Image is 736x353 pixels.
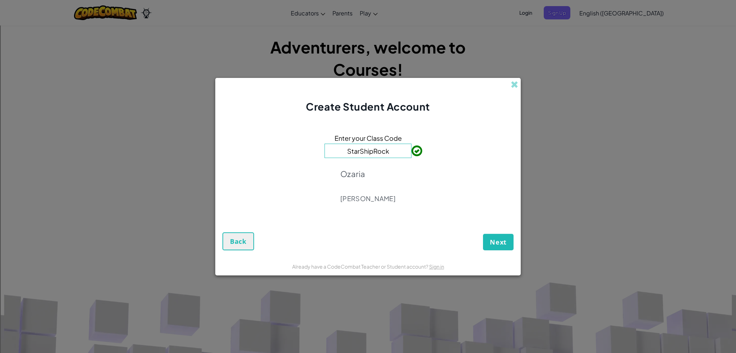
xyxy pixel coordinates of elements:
[483,234,514,250] button: Next
[222,232,254,250] button: Back
[230,237,247,246] span: Back
[429,263,444,270] a: Sign in
[335,133,402,143] span: Enter your Class Code
[292,263,429,270] span: Already have a CodeCombat Teacher or Student account?
[340,169,396,179] p: Ozaria
[490,238,507,246] span: Next
[340,194,396,203] p: [PERSON_NAME]
[306,100,430,113] span: Create Student Account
